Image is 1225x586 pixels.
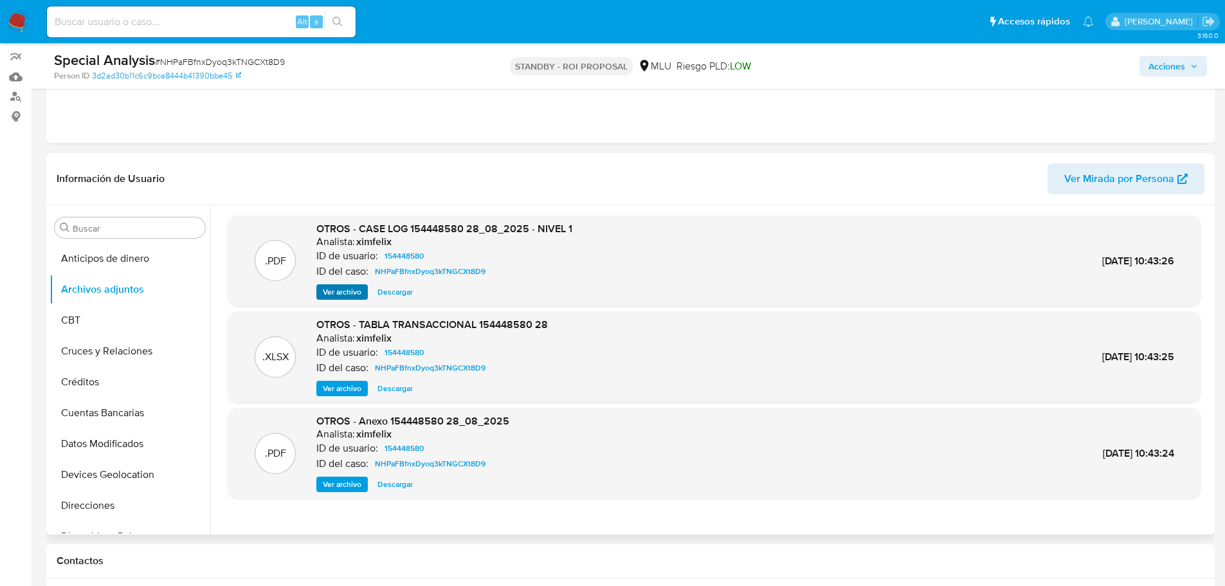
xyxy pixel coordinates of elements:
[1083,16,1094,27] a: Notificaciones
[377,286,413,298] span: Descargar
[510,57,633,75] p: STANDBY - ROI PROPOSAL
[50,459,210,490] button: Devices Geolocation
[316,442,378,455] p: ID de usuario:
[54,50,155,70] b: Special Analysis
[50,243,210,274] button: Anticipos de dinero
[50,398,210,428] button: Cuentas Bancarias
[371,381,419,396] button: Descargar
[356,235,392,248] h6: ximfelix
[1048,163,1204,194] button: Ver Mirada por Persona
[638,59,671,73] div: MLU
[324,13,350,31] button: search-icon
[316,332,355,345] p: Analista:
[1102,349,1174,364] span: [DATE] 10:43:25
[316,362,368,374] p: ID del caso:
[370,456,491,472] a: NHPaFBfnxDyoq3kTNGCXt8D9
[50,428,210,459] button: Datos Modificados
[356,332,392,345] h6: ximfelix
[57,554,1204,567] h1: Contactos
[379,248,429,264] a: 154448580
[316,250,378,262] p: ID de usuario:
[316,221,572,236] span: OTROS - CASE LOG 154448580 28_08_2025 - NIVEL 1
[155,55,285,68] span: # NHPaFBfnxDyoq3kTNGCXt8D9
[375,360,485,376] span: NHPaFBfnxDyoq3kTNGCXt8D9
[50,305,210,336] button: CBT
[316,428,355,441] p: Analista:
[316,346,378,359] p: ID de usuario:
[47,14,356,30] input: Buscar usuario o caso...
[385,441,424,456] span: 154448580
[1139,56,1207,77] button: Acciones
[50,367,210,398] button: Créditos
[316,477,368,492] button: Ver archivo
[1197,30,1219,41] span: 3.160.0
[323,286,361,298] span: Ver archivo
[375,264,485,279] span: NHPaFBfnxDyoq3kTNGCXt8D9
[377,478,413,491] span: Descargar
[316,317,548,332] span: OTROS - TABLA TRANSACCIONAL 154448580 28
[385,248,424,264] span: 154448580
[1125,15,1197,28] p: giorgio.franco@mercadolibre.com
[998,15,1070,28] span: Accesos rápidos
[676,59,751,73] span: Riesgo PLD:
[371,477,419,492] button: Descargar
[379,441,429,456] a: 154448580
[316,381,368,396] button: Ver archivo
[1103,446,1174,461] span: [DATE] 10:43:24
[265,254,286,268] p: .PDF
[60,223,70,233] button: Buscar
[323,382,361,395] span: Ver archivo
[1064,163,1174,194] span: Ver Mirada por Persona
[54,70,89,82] b: Person ID
[50,521,210,552] button: Dispositivos Point
[371,284,419,300] button: Descargar
[316,414,509,428] span: OTROS - Anexo 154448580 28_08_2025
[377,382,413,395] span: Descargar
[262,350,289,364] p: .XLSX
[370,264,491,279] a: NHPaFBfnxDyoq3kTNGCXt8D9
[314,15,318,28] span: s
[50,490,210,521] button: Direcciones
[50,336,210,367] button: Cruces y Relaciones
[297,15,307,28] span: Alt
[316,284,368,300] button: Ver archivo
[356,428,392,441] h6: ximfelix
[50,274,210,305] button: Archivos adjuntos
[375,456,485,472] span: NHPaFBfnxDyoq3kTNGCXt8D9
[1102,253,1174,268] span: [DATE] 10:43:26
[730,59,751,73] span: LOW
[316,457,368,470] p: ID del caso:
[379,345,429,360] a: 154448580
[73,223,200,234] input: Buscar
[92,70,241,82] a: 3d2ad30b11c6c9bca8444b41390bbe45
[265,446,286,461] p: .PDF
[370,360,491,376] a: NHPaFBfnxDyoq3kTNGCXt8D9
[323,478,361,491] span: Ver archivo
[57,172,165,185] h1: Información de Usuario
[385,345,424,360] span: 154448580
[316,265,368,278] p: ID del caso:
[316,235,355,248] p: Analista:
[1148,56,1185,77] span: Acciones
[1202,15,1215,28] a: Salir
